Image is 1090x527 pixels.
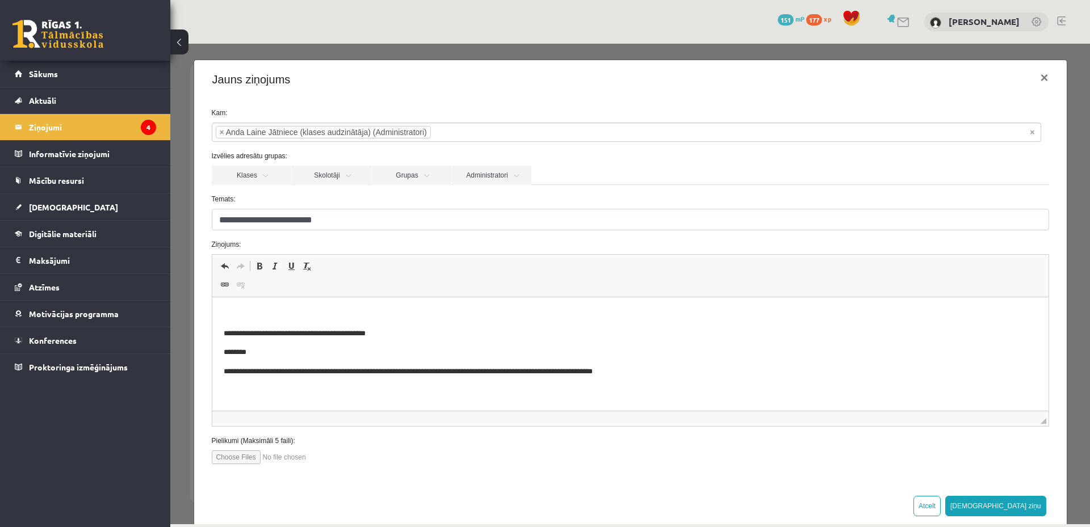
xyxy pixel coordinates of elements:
[282,122,361,141] a: Administratori
[15,354,156,380] a: Proktoringa izmēģinājums
[29,175,84,185] span: Mācību resursi
[202,122,281,141] a: Grupas
[778,14,794,26] span: 151
[33,392,887,402] label: Pielikumi (Maksimāli 5 faili):
[743,452,770,473] button: Atcelt
[775,452,876,473] button: [DEMOGRAPHIC_DATA] ziņu
[15,114,156,140] a: Ziņojumi4
[97,215,113,230] a: Italic (Ctrl+I)
[870,374,876,380] span: Resize
[949,16,1020,27] a: [PERSON_NAME]
[29,141,156,167] legend: Informatīvie ziņojumi
[29,362,128,372] span: Proktoringa izmēģinājums
[15,87,156,113] a: Aktuāli
[42,27,120,44] h4: Jauns ziņojums
[15,327,156,353] a: Konferences
[860,83,864,94] span: Noņemt visus vienumus
[33,150,887,161] label: Temats:
[29,282,60,292] span: Atzīmes
[141,120,156,135] i: 4
[824,14,831,23] span: xp
[62,234,78,248] a: Unlink
[795,14,804,23] span: mP
[930,17,941,28] img: Viktorija Romulāne
[806,14,837,23] a: 177 xp
[15,247,156,273] a: Maksājumi
[29,247,156,273] legend: Maksājumi
[113,215,129,230] a: Underline (Ctrl+U)
[62,215,78,230] a: Redo (Ctrl+Y)
[15,61,156,87] a: Sākums
[861,18,887,50] button: ×
[129,215,145,230] a: Remove Format
[29,309,119,319] span: Motivācijas programma
[15,194,156,220] a: [DEMOGRAPHIC_DATA]
[15,141,156,167] a: Informatīvie ziņojumi
[81,215,97,230] a: Bold (Ctrl+B)
[12,20,103,48] a: Rīgas 1. Tālmācības vidusskola
[45,82,261,95] li: Anda Laine Jātniece (klases audzinātāja) (Administratori)
[29,335,77,345] span: Konferences
[49,83,54,94] span: ×
[15,274,156,300] a: Atzīmes
[29,95,56,106] span: Aktuāli
[15,167,156,193] a: Mācību resursi
[15,301,156,327] a: Motivācijas programma
[15,221,156,247] a: Digitālie materiāli
[33,107,887,117] label: Izvēlies adresātu grupas:
[121,122,201,141] a: Skolotāji
[47,234,62,248] a: Link (Ctrl+K)
[29,202,118,212] span: [DEMOGRAPHIC_DATA]
[42,254,878,367] iframe: Editor, wiswyg-editor-47024788968140-1758026000-156
[29,229,97,239] span: Digitālie materiāli
[29,114,156,140] legend: Ziņojumi
[33,196,887,206] label: Ziņojums:
[29,69,58,79] span: Sākums
[41,122,121,141] a: Klases
[47,215,62,230] a: Undo (Ctrl+Z)
[806,14,822,26] span: 177
[778,14,804,23] a: 151 mP
[33,64,887,74] label: Kam:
